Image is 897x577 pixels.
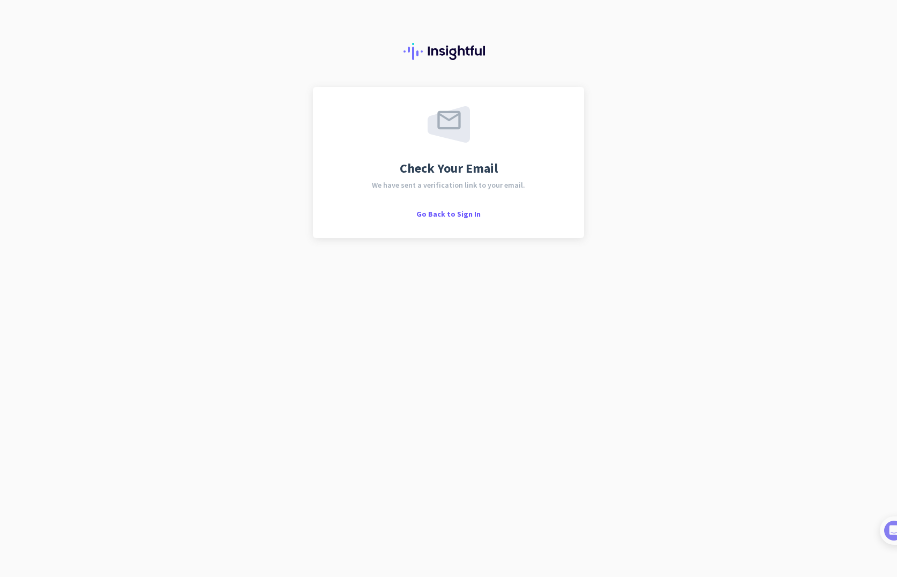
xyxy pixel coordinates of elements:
[372,181,525,189] span: We have sent a verification link to your email.
[403,43,494,60] img: Insightful
[416,209,481,219] span: Go Back to Sign In
[428,106,470,143] img: email-sent
[400,162,498,175] span: Check Your Email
